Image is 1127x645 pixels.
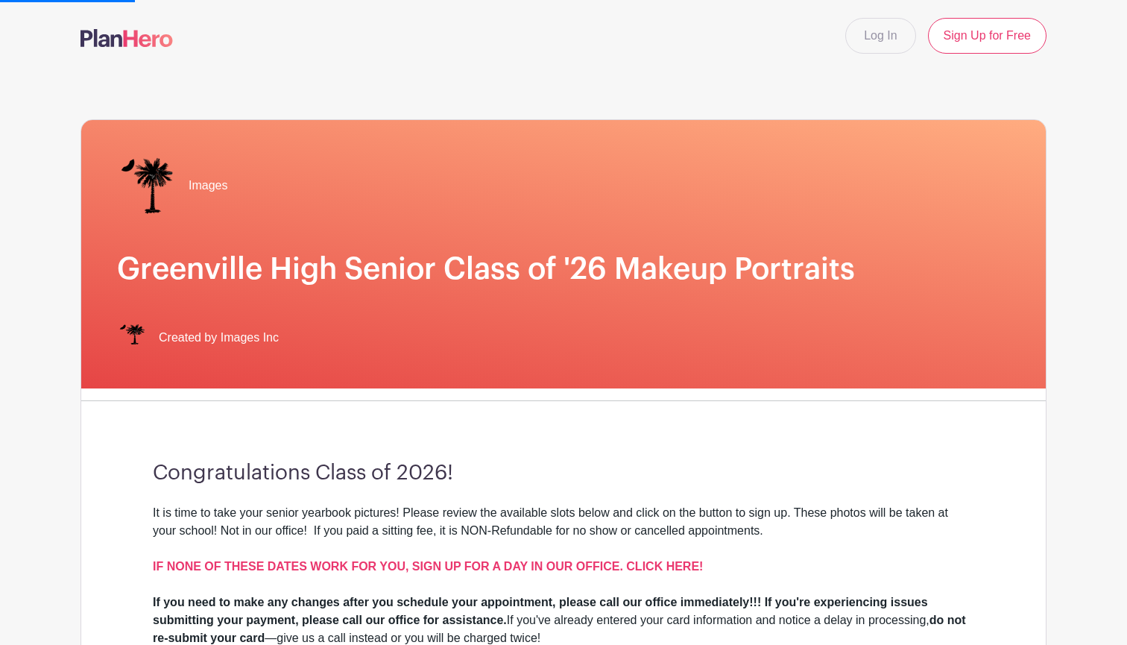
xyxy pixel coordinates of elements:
[80,29,173,47] img: logo-507f7623f17ff9eddc593b1ce0a138ce2505c220e1c5a4e2b4648c50719b7d32.svg
[153,461,974,486] h3: Congratulations Class of 2026!
[117,251,1010,287] h1: Greenville High Senior Class of '26 Makeup Portraits
[153,560,703,573] a: IF NONE OF THESE DATES WORK FOR YOU, SIGN UP FOR A DAY IN OUR OFFICE. CLICK HERE!
[159,329,279,347] span: Created by Images Inc
[153,614,966,644] strong: do not re-submit your card
[153,596,928,626] strong: If you need to make any changes after you schedule your appointment, please call our office immed...
[928,18,1046,54] a: Sign Up for Free
[189,177,227,195] span: Images
[117,323,147,353] img: IMAGES%20logo%20transparenT%20PNG%20s.png
[845,18,915,54] a: Log In
[153,504,974,594] div: It is time to take your senior yearbook pictures! Please review the available slots below and cli...
[117,156,177,215] img: IMAGES%20logo%20transparenT%20PNG%20s.png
